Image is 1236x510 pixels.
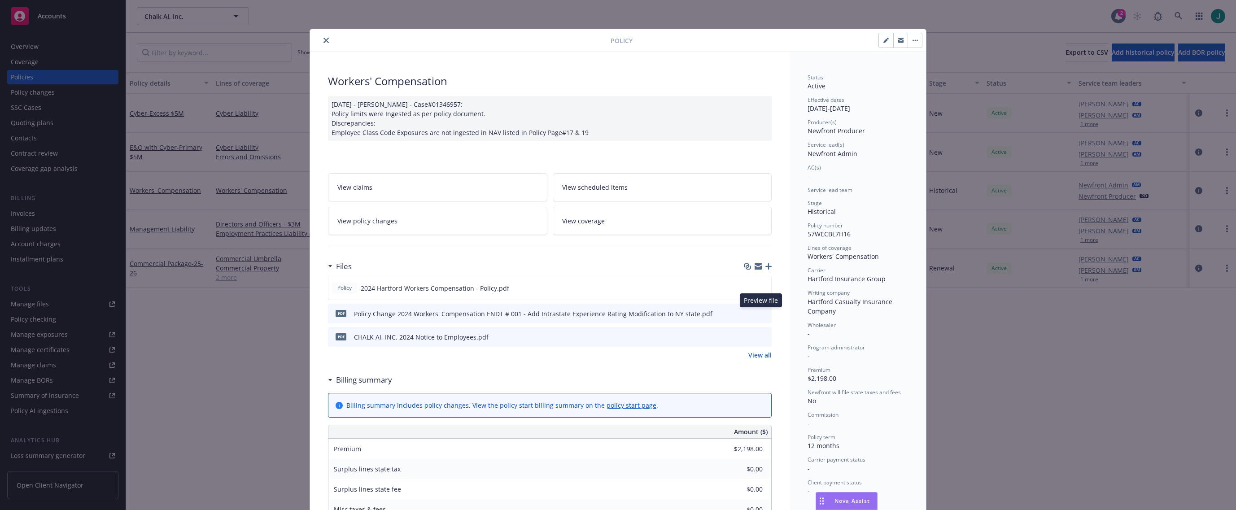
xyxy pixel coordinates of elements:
[553,173,772,201] a: View scheduled items
[746,332,753,342] button: download file
[328,74,772,89] div: Workers' Compensation
[808,244,852,252] span: Lines of coverage
[710,442,768,456] input: 0.00
[710,483,768,496] input: 0.00
[734,427,768,436] span: Amount ($)
[808,222,843,229] span: Policy number
[760,332,768,342] button: preview file
[808,397,816,405] span: No
[328,374,392,386] div: Billing summary
[334,485,401,493] span: Surplus lines state fee
[808,118,837,126] span: Producer(s)
[334,465,401,473] span: Surplus lines state tax
[745,283,752,293] button: download file
[808,252,879,261] span: Workers' Compensation
[808,487,810,495] span: -
[808,230,851,238] span: 57WECBL7H16
[334,445,361,453] span: Premium
[808,141,844,148] span: Service lead(s)
[740,293,782,307] div: Preview file
[328,207,547,235] a: View policy changes
[321,35,332,46] button: close
[808,207,836,216] span: Historical
[808,82,825,90] span: Active
[760,309,768,318] button: preview file
[808,74,823,81] span: Status
[808,126,865,135] span: Newfront Producer
[808,186,852,194] span: Service lead team
[808,96,844,104] span: Effective dates
[748,350,772,360] a: View all
[328,173,547,201] a: View claims
[746,309,753,318] button: download file
[808,366,830,374] span: Premium
[834,497,870,505] span: Nova Assist
[607,401,656,410] a: policy start page
[808,329,810,338] span: -
[808,344,865,351] span: Program administrator
[808,297,894,315] span: Hartford Casualty Insurance Company
[336,261,352,272] h3: Files
[808,411,839,418] span: Commission
[816,492,878,510] button: Nova Assist
[816,493,827,510] div: Drag to move
[808,96,908,113] div: [DATE] - [DATE]
[808,149,857,158] span: Newfront Admin
[808,388,901,396] span: Newfront will file state taxes and fees
[808,456,865,463] span: Carrier payment status
[808,433,835,441] span: Policy term
[808,164,821,171] span: AC(s)
[336,310,346,317] span: pdf
[808,289,850,296] span: Writing company
[808,374,836,383] span: $2,198.00
[346,401,658,410] div: Billing summary includes policy changes. View the policy start billing summary on the .
[808,464,810,473] span: -
[562,216,605,226] span: View coverage
[336,374,392,386] h3: Billing summary
[337,216,397,226] span: View policy changes
[808,419,810,427] span: -
[611,36,633,45] span: Policy
[336,333,346,340] span: pdf
[553,207,772,235] a: View coverage
[808,172,810,180] span: -
[808,352,810,360] span: -
[808,479,862,486] span: Client payment status
[336,284,354,292] span: Policy
[808,321,836,329] span: Wholesaler
[354,332,489,342] div: CHALK AI, INC. 2024 Notice to Employees.pdf
[710,462,768,476] input: 0.00
[808,266,825,274] span: Carrier
[361,283,509,293] span: 2024 Hartford Workers Compensation - Policy.pdf
[808,199,822,207] span: Stage
[808,441,839,450] span: 12 months
[328,261,352,272] div: Files
[354,309,712,318] div: Policy Change 2024 Workers' Compensation ENDT # 001 - Add Intrastate Experience Rating Modificati...
[562,183,628,192] span: View scheduled items
[808,275,886,283] span: Hartford Insurance Group
[337,183,372,192] span: View claims
[328,96,772,141] div: [DATE] - [PERSON_NAME] - Case#01346957: Policy limits were Ingested as per policy document. Discr...
[760,283,768,293] button: preview file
